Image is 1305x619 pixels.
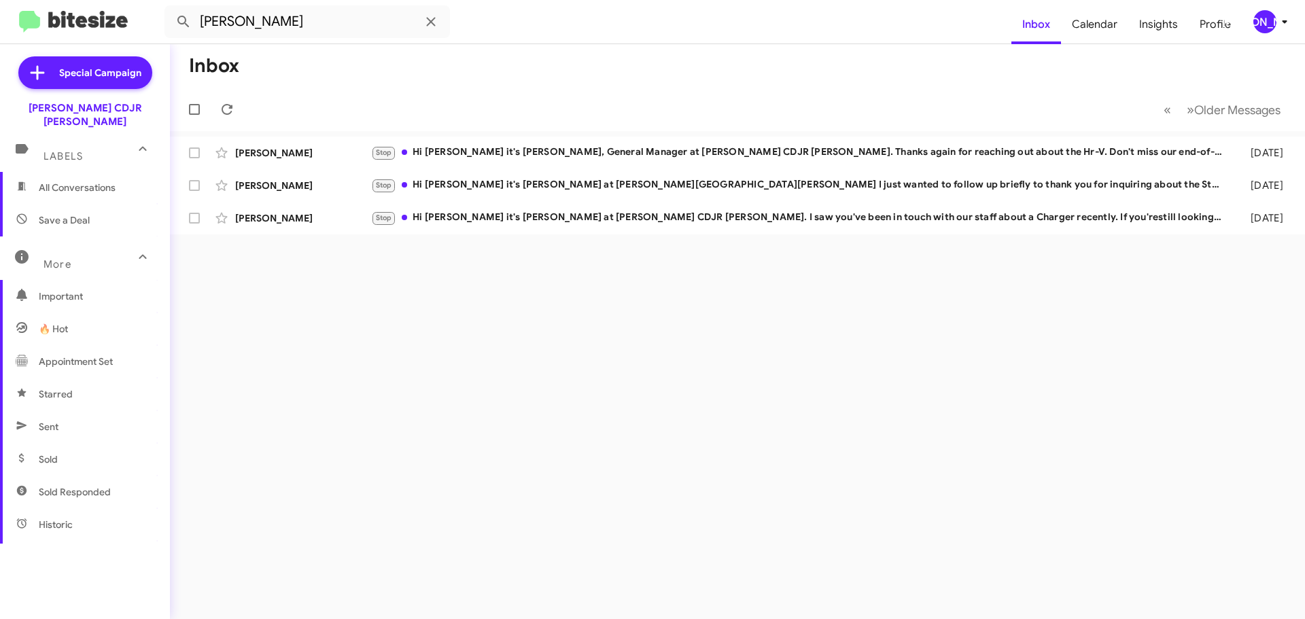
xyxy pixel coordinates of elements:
span: » [1187,101,1194,118]
div: [PERSON_NAME] [1253,10,1276,33]
div: [PERSON_NAME] [235,146,371,160]
span: « [1164,101,1171,118]
span: Sold [39,453,58,466]
span: All Conversations [39,181,116,194]
h1: Inbox [189,55,239,77]
a: Inbox [1011,5,1061,44]
button: Next [1179,96,1289,124]
span: Stop [376,213,392,222]
span: Special Campaign [59,66,141,79]
span: Stop [376,181,392,190]
button: [PERSON_NAME] [1242,10,1290,33]
div: [PERSON_NAME] [235,211,371,225]
a: Profile [1189,5,1242,44]
span: Labels [43,150,83,162]
div: Hi [PERSON_NAME] it's [PERSON_NAME], General Manager at [PERSON_NAME] CDJR [PERSON_NAME]. Thanks ... [371,145,1229,160]
nav: Page navigation example [1156,96,1289,124]
div: [DATE] [1229,146,1294,160]
span: Starred [39,387,73,401]
div: [PERSON_NAME] [235,179,371,192]
input: Search [164,5,450,38]
span: Important [39,289,154,303]
div: [DATE] [1229,211,1294,225]
span: 🔥 Hot [39,322,68,336]
a: Insights [1128,5,1189,44]
span: More [43,258,71,270]
span: Historic [39,518,73,531]
span: Older Messages [1194,103,1281,118]
div: Hi [PERSON_NAME] it's [PERSON_NAME] at [PERSON_NAME] CDJR [PERSON_NAME]. I saw you've been in tou... [371,210,1229,226]
span: Save a Deal [39,213,90,227]
button: Previous [1155,96,1179,124]
a: Special Campaign [18,56,152,89]
span: Sold Responded [39,485,111,499]
div: [DATE] [1229,179,1294,192]
span: Sent [39,420,58,434]
div: Hi [PERSON_NAME] it's [PERSON_NAME] at [PERSON_NAME][GEOGRAPHIC_DATA][PERSON_NAME] I just wanted ... [371,177,1229,193]
span: Stop [376,148,392,157]
span: Appointment Set [39,355,113,368]
a: Calendar [1061,5,1128,44]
